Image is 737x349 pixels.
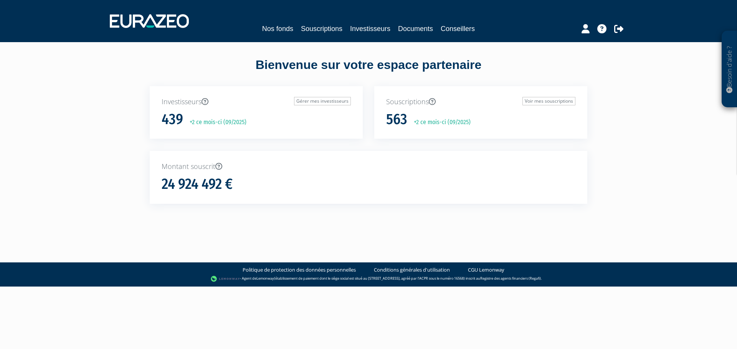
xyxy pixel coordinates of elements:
[162,111,183,128] h1: 439
[243,266,356,274] a: Politique de protection des données personnelles
[441,23,475,34] a: Conseillers
[522,97,575,105] a: Voir mes souscriptions
[374,266,450,274] a: Conditions générales d'utilisation
[162,176,233,192] h1: 24 924 492 €
[256,276,274,281] a: Lemonway
[262,23,293,34] a: Nos fonds
[301,23,342,34] a: Souscriptions
[398,23,433,34] a: Documents
[162,162,575,172] p: Montant souscrit
[468,266,504,274] a: CGU Lemonway
[408,118,471,127] p: +2 ce mois-ci (09/2025)
[184,118,246,127] p: +2 ce mois-ci (09/2025)
[162,97,351,107] p: Investisseurs
[350,23,390,34] a: Investisseurs
[144,56,593,86] div: Bienvenue sur votre espace partenaire
[480,276,541,281] a: Registre des agents financiers (Regafi)
[110,14,189,28] img: 1732889491-logotype_eurazeo_blanc_rvb.png
[725,35,734,104] p: Besoin d'aide ?
[386,97,575,107] p: Souscriptions
[211,275,240,283] img: logo-lemonway.png
[386,111,407,128] h1: 563
[294,97,351,105] a: Gérer mes investisseurs
[8,275,729,283] div: - Agent de (établissement de paiement dont le siège social est situé au [STREET_ADDRESS], agréé p...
